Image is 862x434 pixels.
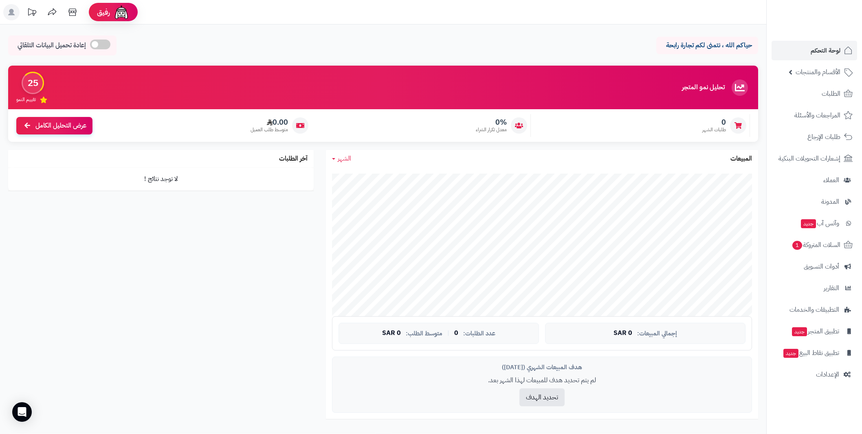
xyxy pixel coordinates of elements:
span: الشهر [338,154,351,163]
button: تحديد الهدف [519,388,565,406]
span: تطبيق المتجر [791,326,839,337]
span: طلبات الشهر [702,126,726,133]
a: عرض التحليل الكامل [16,117,92,134]
span: السلات المتروكة [792,239,840,251]
span: | [447,330,449,336]
span: تطبيق نقاط البيع [783,347,839,359]
a: العملاء [772,170,857,190]
span: إجمالي المبيعات: [637,330,677,337]
span: التقارير [824,282,839,294]
span: 0 SAR [382,330,401,337]
span: المراجعات والأسئلة [794,110,840,121]
span: 1 [792,241,802,250]
a: التطبيقات والخدمات [772,300,857,319]
span: 0.00 [251,118,288,127]
span: العملاء [823,174,839,186]
p: حياكم الله ، نتمنى لكم تجارة رابحة [662,41,752,50]
span: 0 [702,118,726,127]
a: طلبات الإرجاع [772,127,857,147]
img: ai-face.png [113,4,130,20]
a: الشهر [332,154,351,163]
span: متوسط الطلب: [406,330,442,337]
span: المدونة [821,196,839,207]
img: logo-2.png [807,22,854,39]
span: 0% [476,118,507,127]
td: لا توجد نتائج ! [8,168,314,190]
p: لم يتم تحديد هدف للمبيعات لهذا الشهر بعد. [339,376,745,385]
span: جديد [792,327,807,336]
span: جديد [801,219,816,228]
span: معدل تكرار الشراء [476,126,507,133]
span: عرض التحليل الكامل [35,121,86,130]
a: إشعارات التحويلات البنكية [772,149,857,168]
span: 0 [454,330,458,337]
span: الأقسام والمنتجات [796,66,840,78]
span: لوحة التحكم [811,45,840,56]
span: التطبيقات والخدمات [789,304,839,315]
a: السلات المتروكة1 [772,235,857,255]
span: متوسط طلب العميل [251,126,288,133]
h3: المبيعات [730,155,752,163]
a: تحديثات المنصة [22,4,42,22]
span: طلبات الإرجاع [807,131,840,143]
a: لوحة التحكم [772,41,857,60]
a: وآتس آبجديد [772,214,857,233]
a: أدوات التسويق [772,257,857,276]
span: أدوات التسويق [804,261,839,272]
span: إعادة تحميل البيانات التلقائي [18,41,86,50]
span: الإعدادات [816,369,839,380]
div: هدف المبيعات الشهري ([DATE]) [339,363,745,372]
a: الإعدادات [772,365,857,384]
a: التقارير [772,278,857,298]
span: الطلبات [822,88,840,99]
span: عدد الطلبات: [463,330,495,337]
a: الطلبات [772,84,857,104]
div: Open Intercom Messenger [12,402,32,422]
a: تطبيق المتجرجديد [772,322,857,341]
span: إشعارات التحويلات البنكية [778,153,840,164]
h3: آخر الطلبات [279,155,308,163]
a: تطبيق نقاط البيعجديد [772,343,857,363]
span: جديد [783,349,798,358]
span: رفيق [97,7,110,17]
span: تقييم النمو [16,96,36,103]
a: المدونة [772,192,857,211]
span: وآتس آب [800,218,839,229]
h3: تحليل نمو المتجر [682,84,725,91]
span: 0 SAR [614,330,632,337]
a: المراجعات والأسئلة [772,106,857,125]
